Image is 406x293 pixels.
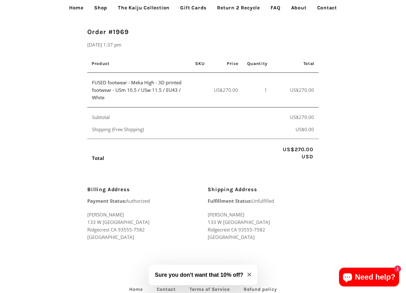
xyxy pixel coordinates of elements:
td: 1 [243,73,272,107]
td: US$0.00 [272,123,319,139]
th: Product [87,55,191,73]
th: SKU [191,55,209,73]
p: [PERSON_NAME] 133 W [GEOGRAPHIC_DATA] Ridgecrest CA 93555-7582 [GEOGRAPHIC_DATA] [208,211,319,241]
h3: Billing Address [87,186,198,193]
strong: Payment Status: [87,198,126,204]
th: Quantity [243,55,272,73]
h3: Shipping Address [208,186,319,193]
td: US$270.00 [272,107,319,123]
p: Unfulfilled [208,197,319,205]
td: US$270.00 [209,73,243,107]
td: US$270.00 USD [272,139,319,167]
th: Shipping (Free Shipping) [87,123,272,139]
h2: Order #1969 [87,27,319,37]
a: Return to Account Details [87,11,142,17]
th: Subtotal [87,107,272,123]
p: Authorized [87,197,198,205]
p: [DATE] 1:37 pm [87,41,319,48]
th: Price [209,55,243,73]
p: [PERSON_NAME] 133 W [GEOGRAPHIC_DATA] Ridgecrest CA 93555-7582 [GEOGRAPHIC_DATA] [87,211,198,241]
a: FUSED footwear - Meka High - 3D printed footwear - USm 10.5 / USw 11.5 / EU43 / White [92,79,181,101]
inbox-online-store-chat: Shopify online store chat [337,268,401,288]
td: US$270.00 [272,73,319,107]
th: Total [87,139,272,167]
th: Total [272,55,319,73]
strong: Fulfillment Status: [208,198,251,204]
